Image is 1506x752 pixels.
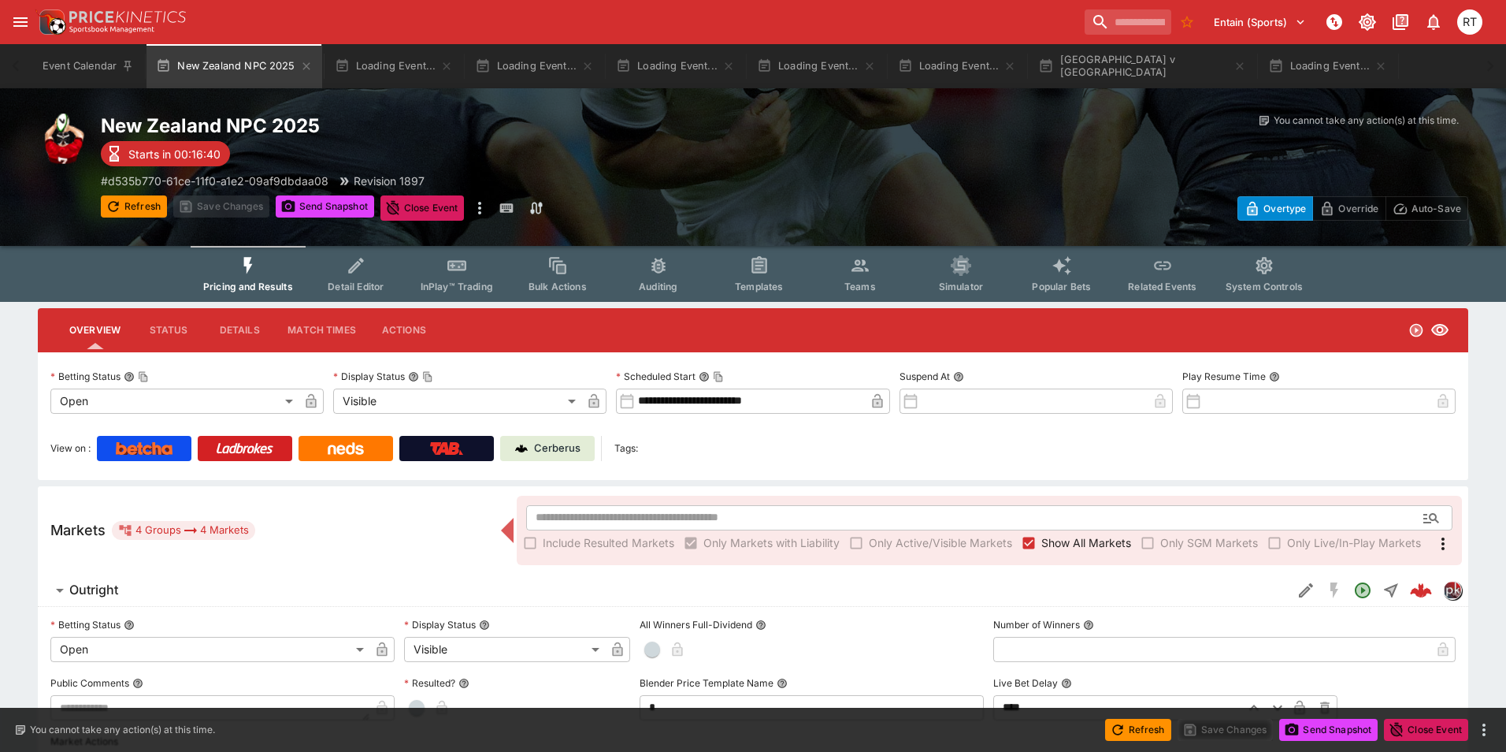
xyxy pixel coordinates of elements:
p: Live Bet Delay [993,676,1058,690]
button: Richard Tatton [1452,5,1487,39]
label: View on : [50,436,91,461]
span: Templates [735,281,783,292]
p: Auto-Save [1411,200,1461,217]
p: Revision 1897 [354,173,425,189]
button: Public Comments [132,678,143,689]
button: Open [1417,504,1445,532]
button: Select Tenant [1204,9,1315,35]
button: SGM Disabled [1320,576,1348,605]
button: Loading Event... [325,44,463,88]
svg: Open [1353,581,1372,600]
p: You cannot take any action(s) at this time. [30,723,215,737]
p: All Winners Full-Dividend [640,618,752,631]
button: NOT Connected to PK [1320,8,1348,36]
svg: More [1434,534,1452,553]
img: PriceKinetics Logo [35,6,66,38]
button: Resulted? [458,678,469,689]
button: more [1474,720,1493,739]
button: Loading Event... [466,44,603,88]
button: open drawer [6,8,35,36]
button: [GEOGRAPHIC_DATA] v [GEOGRAPHIC_DATA] [1029,44,1256,88]
button: Notifications [1419,8,1448,36]
button: Straight [1377,576,1405,605]
div: pricekinetics [1443,581,1462,600]
button: Loading Event... [747,44,885,88]
button: Override [1312,196,1385,221]
p: Play Resume Time [1182,370,1266,383]
img: Sportsbook Management [69,26,154,33]
img: PriceKinetics [69,11,186,23]
button: All Winners Full-Dividend [755,620,766,631]
span: Popular Bets [1032,281,1091,292]
button: Live Bet Delay [1061,678,1072,689]
p: Override [1338,200,1378,217]
span: Only Live/In-Play Markets [1287,534,1421,551]
div: Open [50,389,299,414]
button: Display Status [479,620,490,631]
button: Edit Detail [1292,576,1320,605]
p: Number of Winners [993,618,1080,631]
button: Copy To Clipboard [138,371,149,382]
span: Detail Editor [328,281,384,292]
img: Neds [328,442,363,455]
span: Include Resulted Markets [543,534,674,551]
h5: Markets [50,521,106,539]
button: Documentation [1386,8,1415,36]
button: Blender Price Template Name [777,678,788,689]
img: TabNZ [430,442,463,455]
button: Copy To Clipboard [422,371,433,382]
span: Bulk Actions [529,281,587,292]
button: Status [133,311,204,349]
h2: Copy To Clipboard [101,114,785,138]
button: New Zealand NPC 2025 [147,44,321,88]
p: Betting Status [50,370,121,383]
button: Copy To Clipboard [713,371,724,382]
span: Teams [844,281,876,292]
p: Overtype [1263,200,1306,217]
p: Blender Price Template Name [640,676,773,690]
button: Suspend At [953,371,964,382]
p: Betting Status [50,618,121,631]
span: InPlay™ Trading [421,281,493,292]
p: You cannot take any action(s) at this time. [1274,114,1459,128]
label: Tags: [614,436,638,461]
img: Cerberus [515,442,528,455]
button: Loading Event... [606,44,744,88]
button: Close Event [380,195,465,221]
button: Match Times [275,311,369,349]
h6: Outright [69,582,118,598]
p: Scheduled Start [616,370,696,383]
button: Toggle light/dark mode [1353,8,1382,36]
p: Display Status [333,370,405,383]
div: Richard Tatton [1457,9,1482,35]
button: Play Resume Time [1269,371,1280,382]
span: Simulator [939,281,983,292]
span: Pricing and Results [203,281,293,292]
span: Show All Markets [1041,534,1131,551]
p: Starts in 00:16:40 [128,146,221,162]
div: 5bdb8309-e7cf-4016-9d12-2119e2e8edd0 [1410,579,1432,601]
img: logo-cerberus--red.svg [1410,579,1432,601]
button: Send Snapshot [1279,719,1378,741]
button: Send Snapshot [276,195,374,218]
span: Related Events [1128,281,1196,292]
button: Auto-Save [1385,196,1468,221]
button: Loading Event... [888,44,1026,88]
span: Only SGM Markets [1160,534,1258,551]
svg: Open [1408,322,1424,338]
p: Display Status [404,618,476,631]
svg: Visible [1430,321,1449,340]
span: System Controls [1226,281,1303,292]
img: rugby_union.png [38,114,88,164]
button: more [470,195,489,221]
div: Start From [1237,196,1468,221]
button: Event Calendar [33,44,143,88]
button: Overview [57,311,133,349]
button: Open [1348,576,1377,605]
input: search [1085,9,1171,35]
p: Copy To Clipboard [101,173,328,189]
button: Loading Event... [1259,44,1397,88]
img: pricekinetics [1444,582,1461,599]
button: Overtype [1237,196,1313,221]
button: Close Event [1384,719,1468,741]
